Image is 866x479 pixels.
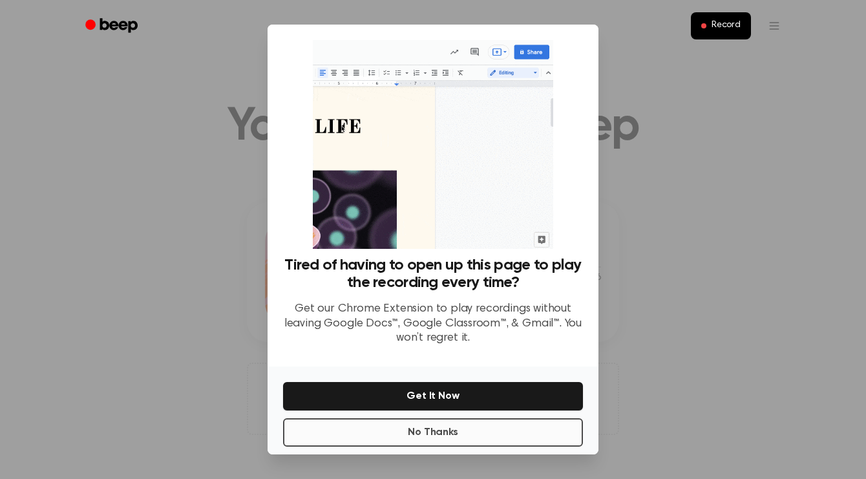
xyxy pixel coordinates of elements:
img: Beep extension in action [313,40,553,249]
p: Get our Chrome Extension to play recordings without leaving Google Docs™, Google Classroom™, & Gm... [283,302,583,346]
h3: Tired of having to open up this page to play the recording every time? [283,257,583,292]
button: Get It Now [283,382,583,410]
span: Record [712,20,741,32]
button: Record [691,12,751,39]
a: Beep [76,14,149,39]
button: No Thanks [283,418,583,447]
button: Open menu [759,10,790,41]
